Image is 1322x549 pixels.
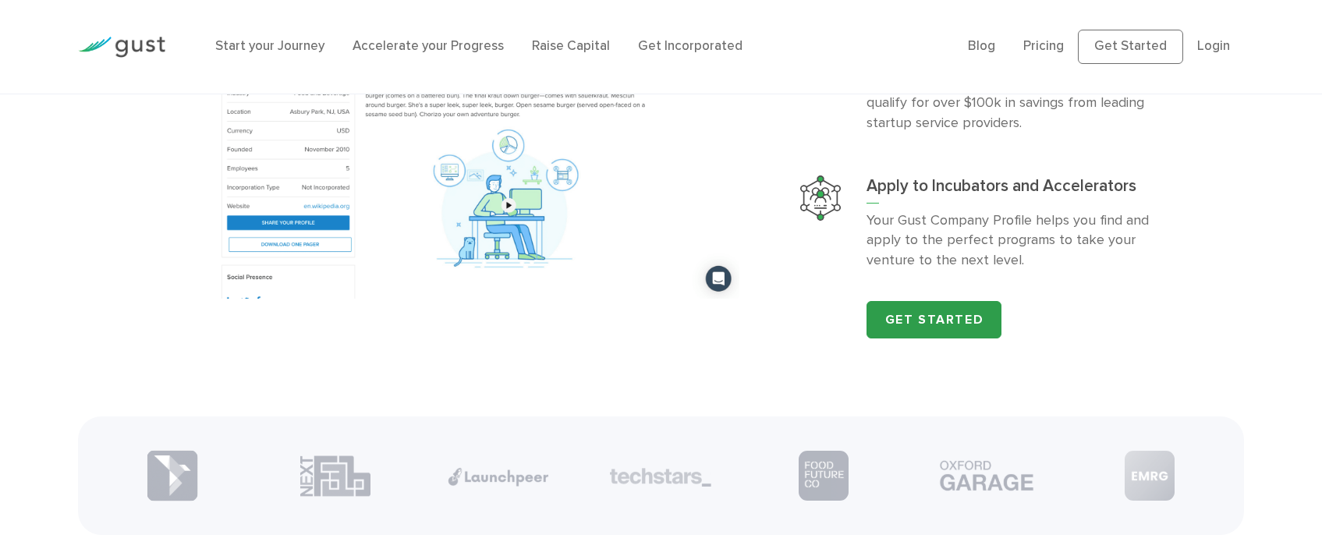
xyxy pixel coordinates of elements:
p: Your Gust Company Profile helps you find and apply to the perfect programs to take your venture t... [867,211,1170,271]
img: Partner [1125,451,1175,501]
img: Gust Logo [78,37,165,58]
img: Partner [936,456,1037,495]
img: Partner [147,450,198,501]
a: Raise Capital [532,38,610,54]
img: Partner [300,455,370,498]
a: Blog [968,38,995,54]
p: Use data from your Gust Company Profile to qualify for over $100k in savings from leading startup... [867,73,1170,133]
a: Apply To Incubators And AcceleratorsApply to Incubators and AcceleratorsYour Gust Company Profile... [779,154,1191,292]
a: Start your Journey [215,38,324,54]
img: Partner [448,467,549,487]
a: Get Incorporated [638,38,743,54]
img: Apply To Incubators And Accelerators [800,175,841,221]
a: Pricing [1023,38,1064,54]
a: Get Started [867,301,1001,338]
a: Accelerate your Progress [353,38,504,54]
a: Get Started [1078,30,1183,64]
h3: Apply to Incubators and Accelerators [867,175,1170,204]
img: Partner [610,468,711,487]
a: Login [1197,38,1230,54]
img: Partner [799,451,849,501]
